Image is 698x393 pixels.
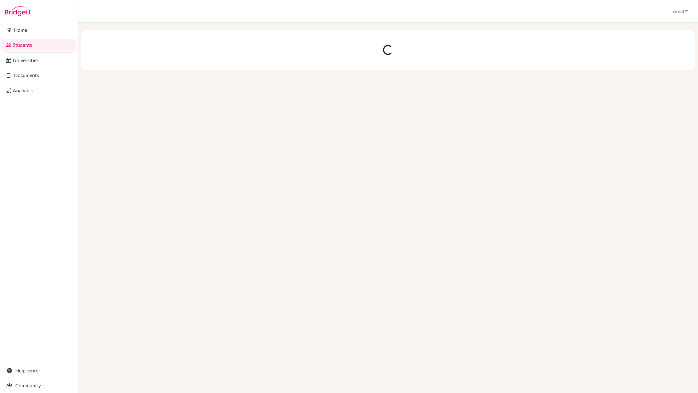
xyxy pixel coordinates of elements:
[1,39,76,51] a: Students
[1,24,76,36] a: Home
[1,379,76,392] a: Community
[1,54,76,66] a: Universities
[670,5,691,17] button: Amal
[1,69,76,81] a: Documents
[5,6,30,16] img: Bridge-U
[1,84,76,97] a: Analytics
[1,364,76,377] a: Help center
